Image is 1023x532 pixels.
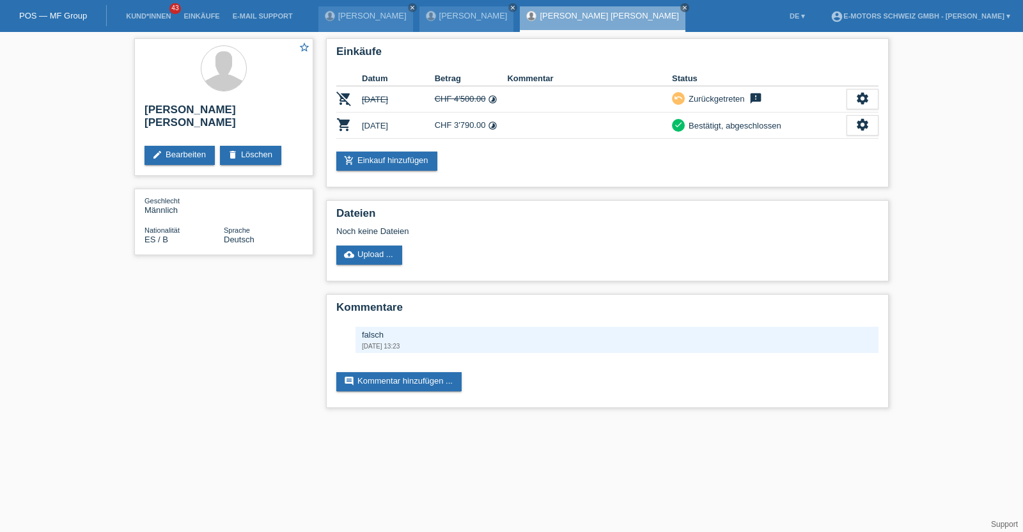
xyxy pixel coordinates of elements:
i: POSP00024128 [336,117,352,132]
span: 43 [169,3,181,14]
a: deleteLöschen [220,146,281,165]
th: Kommentar [507,71,672,86]
th: Datum [362,71,435,86]
i: edit [152,150,162,160]
h2: [PERSON_NAME] [PERSON_NAME] [144,104,303,136]
a: Support [991,520,1018,529]
a: star_border [299,42,310,55]
i: settings [855,91,870,106]
span: Nationalität [144,226,180,234]
a: add_shopping_cartEinkauf hinzufügen [336,152,437,171]
i: cloud_upload [344,249,354,260]
a: [PERSON_NAME] [PERSON_NAME] [540,11,678,20]
i: undo [674,93,683,102]
div: Bestätigt, abgeschlossen [685,119,781,132]
a: close [408,3,417,12]
i: delete [228,150,238,160]
div: Zurückgetreten [685,92,744,106]
td: [DATE] [362,113,435,139]
i: POSP00024127 [336,91,352,106]
span: Geschlecht [144,197,180,205]
a: [PERSON_NAME] [439,11,508,20]
td: CHF 4'500.00 [435,86,508,113]
div: Männlich [144,196,224,215]
i: 24 Raten [488,121,497,130]
h2: Kommentare [336,301,879,320]
i: add_shopping_cart [344,155,354,166]
i: account_circle [831,10,843,23]
i: feedback [748,92,763,105]
th: Betrag [435,71,508,86]
a: cloud_uploadUpload ... [336,246,402,265]
th: Status [672,71,847,86]
h2: Einkäufe [336,45,879,65]
a: account_circleE-Motors Schweiz GmbH - [PERSON_NAME] ▾ [824,12,1017,20]
span: Sprache [224,226,250,234]
a: close [680,3,689,12]
a: commentKommentar hinzufügen ... [336,372,462,391]
i: 48 Raten [488,95,497,104]
i: comment [344,376,354,386]
td: [DATE] [362,86,435,113]
a: E-Mail Support [226,12,299,20]
a: editBearbeiten [144,146,215,165]
i: star_border [299,42,310,53]
i: close [409,4,416,11]
h2: Dateien [336,207,879,226]
a: POS — MF Group [19,11,87,20]
i: close [510,4,516,11]
div: falsch [362,330,872,340]
span: Deutsch [224,235,254,244]
i: settings [855,118,870,132]
a: [PERSON_NAME] [338,11,407,20]
i: check [674,120,683,129]
a: DE ▾ [783,12,811,20]
td: CHF 3'790.00 [435,113,508,139]
div: Noch keine Dateien [336,226,727,236]
a: Kund*innen [120,12,177,20]
a: close [508,3,517,12]
i: close [682,4,688,11]
div: [DATE] 13:23 [362,343,872,350]
span: Spanien / B / 23.03.2019 [144,235,168,244]
a: Einkäufe [177,12,226,20]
